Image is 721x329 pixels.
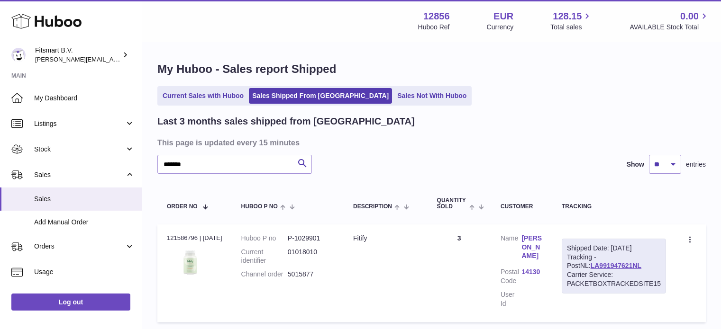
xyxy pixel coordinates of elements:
img: 128561739542540.png [167,245,214,279]
h2: Last 3 months sales shipped from [GEOGRAPHIC_DATA] [157,115,415,128]
a: Sales Shipped From [GEOGRAPHIC_DATA] [249,88,392,104]
span: AVAILABLE Stock Total [630,23,710,32]
strong: EUR [493,10,513,23]
div: Tracking - PostNL: [562,239,666,293]
a: 14130 [521,267,542,276]
div: Currency [487,23,514,32]
dd: 01018010 [288,248,334,266]
img: jonathan@leaderoo.com [11,48,26,62]
dd: P-1029901 [288,234,334,243]
a: Current Sales with Huboo [159,88,247,104]
span: Order No [167,204,198,210]
a: 128.15 Total sales [550,10,593,32]
span: Usage [34,267,135,276]
div: Shipped Date: [DATE] [567,244,661,253]
dt: Postal Code [501,267,521,285]
span: Huboo P no [241,204,278,210]
a: Log out [11,293,130,311]
div: Huboo Ref [418,23,450,32]
span: [PERSON_NAME][EMAIL_ADDRESS][DOMAIN_NAME] [35,55,190,63]
span: Stock [34,145,125,154]
div: 121586796 | [DATE] [167,234,222,242]
div: Carrier Service: PACKETBOXTRACKEDSITE15 [567,270,661,288]
dt: Current identifier [241,248,288,266]
h3: This page is updated every 15 minutes [157,137,703,148]
span: Listings [34,119,125,128]
dd: 5015877 [288,270,334,279]
a: LA991947621NL [591,262,641,269]
strong: 12856 [423,10,450,23]
span: Add Manual Order [34,218,135,227]
td: 3 [428,224,491,322]
span: Sales [34,170,125,179]
span: Orders [34,242,125,251]
dt: User Id [501,290,521,308]
dt: Huboo P no [241,234,288,243]
span: Quantity Sold [437,197,467,210]
div: Fitsmart B.V. [35,46,120,64]
a: [PERSON_NAME] [521,234,542,261]
h1: My Huboo - Sales report Shipped [157,62,706,77]
dt: Channel order [241,270,288,279]
div: Fitify [353,234,418,243]
span: Description [353,204,392,210]
a: 0.00 AVAILABLE Stock Total [630,10,710,32]
span: Sales [34,195,135,204]
span: Total sales [550,23,593,32]
div: Customer [501,204,543,210]
span: My Dashboard [34,94,135,103]
span: entries [686,160,706,169]
a: Sales Not With Huboo [394,88,470,104]
span: 128.15 [553,10,582,23]
dt: Name [501,234,521,263]
span: 0.00 [680,10,699,23]
label: Show [627,160,644,169]
div: Tracking [562,204,666,210]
